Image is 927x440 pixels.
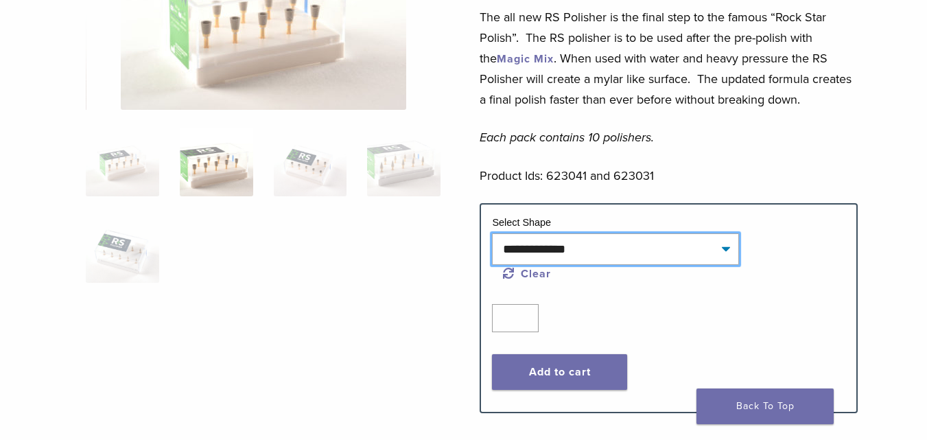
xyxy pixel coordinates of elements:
[503,267,551,281] a: Clear
[492,217,551,228] label: Select Shape
[86,128,159,196] img: RS-Polihser-Cup-3-324x324.jpg
[480,165,857,186] p: Product Ids: 623041 and 623031
[497,52,554,66] a: Magic Mix
[492,354,627,390] button: Add to cart
[480,130,654,145] em: Each pack contains 10 polishers.
[480,7,857,110] p: The all new RS Polisher is the final step to the famous “Rock Star Polish”. The RS polisher is to...
[274,128,347,196] img: RS Polisher - Image 3
[86,214,159,283] img: RS Polisher - Image 5
[696,389,834,424] a: Back To Top
[367,128,441,196] img: RS Polisher - Image 4
[180,128,253,196] img: RS Polisher - Image 2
